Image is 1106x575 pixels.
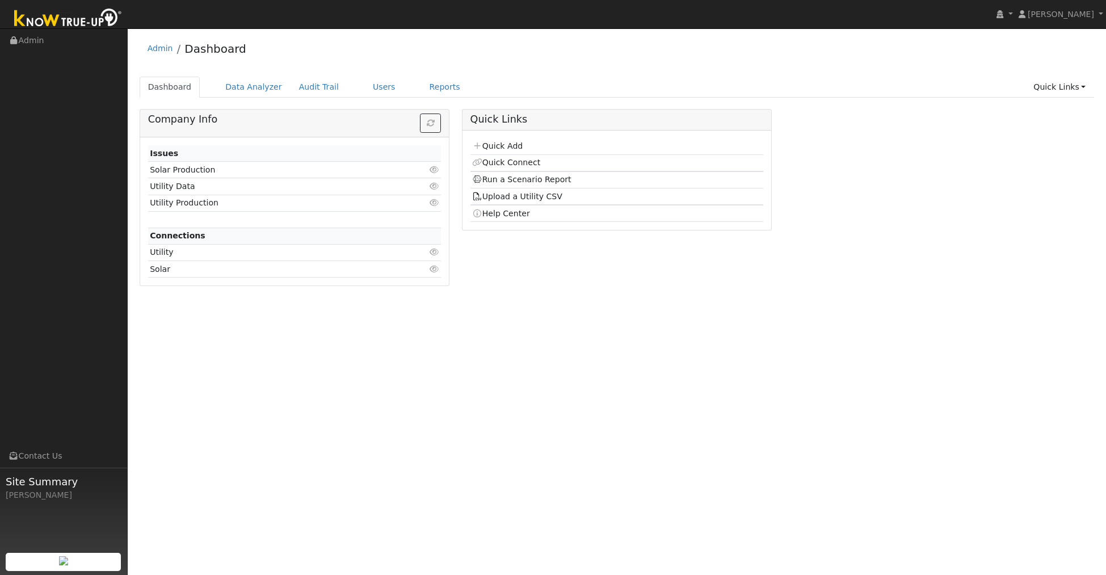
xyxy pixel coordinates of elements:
[148,178,394,195] td: Utility Data
[364,77,404,98] a: Users
[429,248,439,256] i: Click to view
[148,244,394,261] td: Utility
[429,199,439,207] i: Click to view
[217,77,291,98] a: Data Analyzer
[6,474,121,489] span: Site Summary
[472,158,540,167] a: Quick Connect
[150,231,205,240] strong: Connections
[150,149,178,158] strong: Issues
[148,195,394,211] td: Utility Production
[184,42,246,56] a: Dashboard
[148,261,394,278] td: Solar
[421,77,469,98] a: Reports
[59,556,68,565] img: retrieve
[148,44,173,53] a: Admin
[470,114,764,125] h5: Quick Links
[472,192,562,201] a: Upload a Utility CSV
[148,114,441,125] h5: Company Info
[6,489,121,501] div: [PERSON_NAME]
[429,265,439,273] i: Click to view
[472,209,530,218] a: Help Center
[429,166,439,174] i: Click to view
[148,162,394,178] td: Solar Production
[291,77,347,98] a: Audit Trail
[429,182,439,190] i: Click to view
[472,141,523,150] a: Quick Add
[1025,77,1094,98] a: Quick Links
[140,77,200,98] a: Dashboard
[1028,10,1094,19] span: [PERSON_NAME]
[472,175,571,184] a: Run a Scenario Report
[9,6,128,32] img: Know True-Up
